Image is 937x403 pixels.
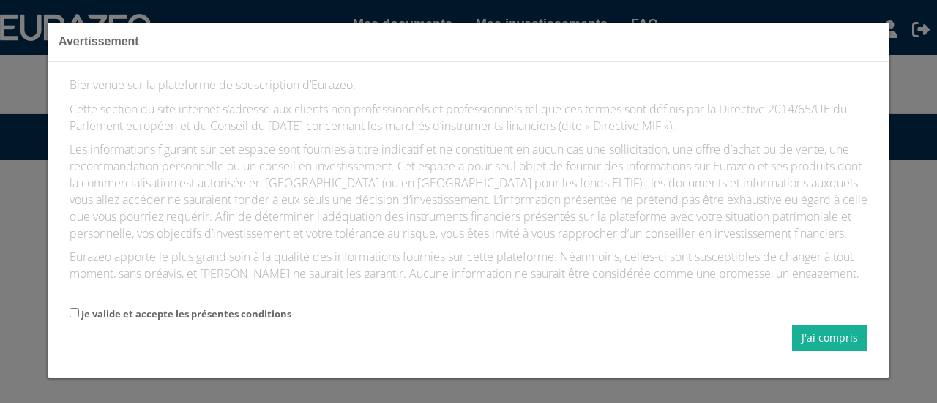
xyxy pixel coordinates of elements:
h3: Avertissement [59,34,878,50]
button: J'ai compris [792,325,867,351]
p: Cette section du site internet s’adresse aux clients non professionnels et professionnels tel que... [70,101,867,135]
p: Eurazeo apporte le plus grand soin à la qualité des informations fournies sur cette plateforme. N... [70,249,867,332]
label: Je valide et accepte les présentes conditions [81,307,291,321]
p: Les informations figurant sur cet espace sont fournies à titre indicatif et ne constituent en auc... [70,141,867,241]
p: Bienvenue sur la plateforme de souscription d’Eurazeo. [70,77,867,94]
